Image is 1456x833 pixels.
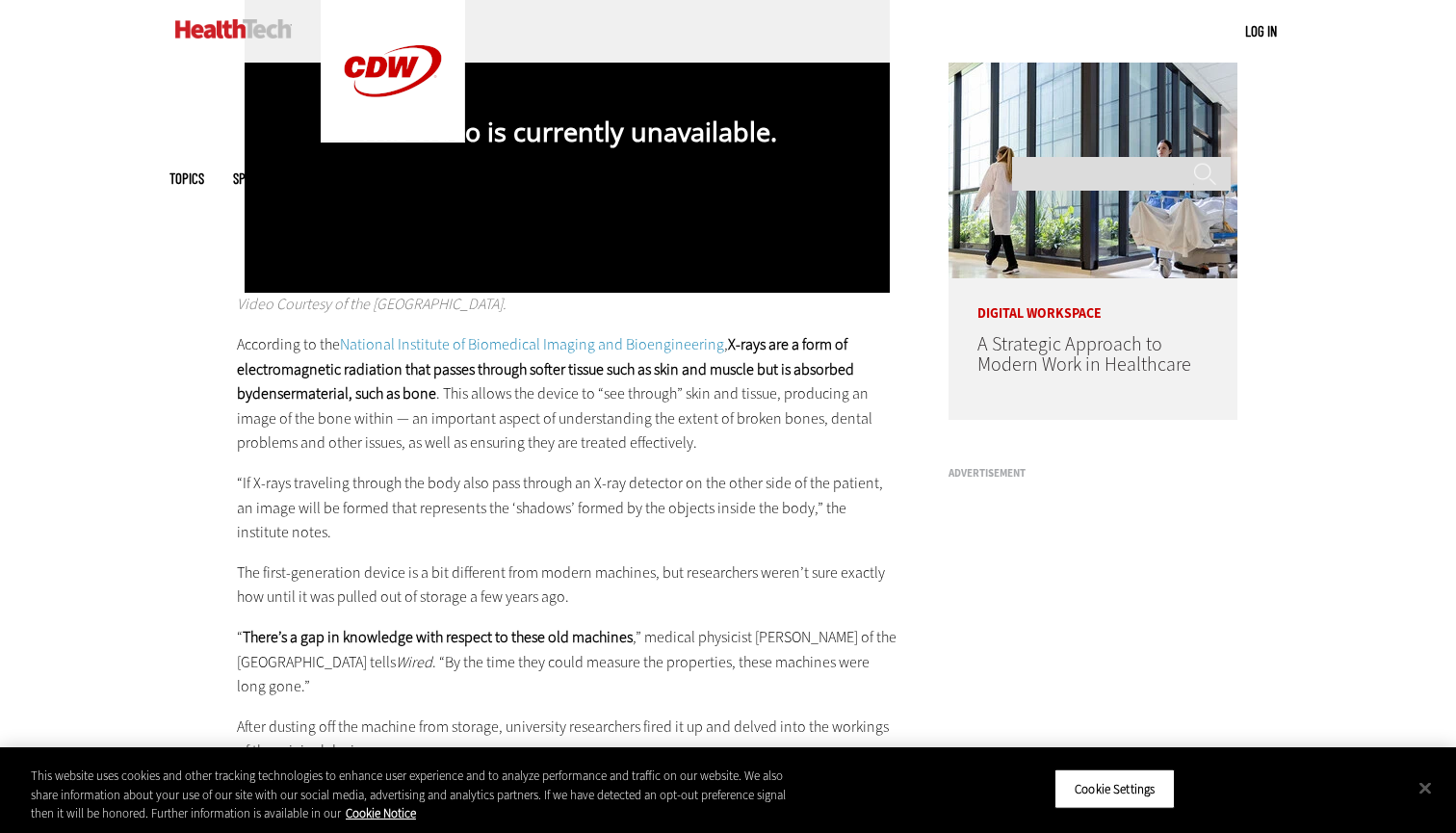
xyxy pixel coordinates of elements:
span: More [686,171,726,186]
p: “If X-rays traveling through the body also pass through an X-ray detector on the other side of th... [237,471,897,545]
img: Health workers in a modern hospital [949,62,1237,278]
h3: Advertisement [949,468,1237,479]
a: Features [312,171,359,186]
img: Home [175,19,292,39]
a: National Institute of Biomedical Imaging and Bioengineering [340,334,724,354]
span: Topics [169,171,204,186]
p: According to the , . This allows the device to “see through” skin and tissue, producing an image ... [237,332,897,456]
div: This website uses cookies and other tracking technologies to enhance user experience and to analy... [31,767,801,823]
a: Video [490,171,519,186]
a: More information about your privacy [346,805,416,821]
a: Events [620,171,657,186]
h2: This video is currently unavailable. [8,202,653,220]
a: A Strategic Approach to Modern Work in Healthcare [977,331,1191,377]
button: Cookie Settings [1054,768,1175,809]
p: Digital Workspace [949,278,1237,321]
em: Wired [396,652,432,672]
p: After dusting off the machine from storage, university researchers fired it up and delved into th... [237,715,897,764]
iframe: advertisement [949,487,1237,728]
a: CDW [321,127,465,147]
p: The first-generation device is a bit different from modern machines, but researchers weren’t sure... [237,560,897,610]
a: MonITor [548,171,591,186]
p: “ ,” medical physicist [PERSON_NAME] of the [GEOGRAPHIC_DATA] tells . “By the time they could mea... [237,625,897,699]
strong: X-rays are a form of electromagnetic radiation that passes through softer tissue such as skin and... [237,334,854,403]
div: User menu [1245,21,1277,41]
strong: material, such as bone [296,383,436,403]
button: Close [1404,767,1446,809]
a: Tips & Tactics [388,171,461,186]
strong: denser [252,383,296,403]
em: Video Courtesy of the [GEOGRAPHIC_DATA]. [237,294,507,314]
strong: There’s a gap in knowledge with respect to these old machines [243,627,633,647]
a: Log in [1245,22,1277,39]
span: Specialty [233,171,283,186]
